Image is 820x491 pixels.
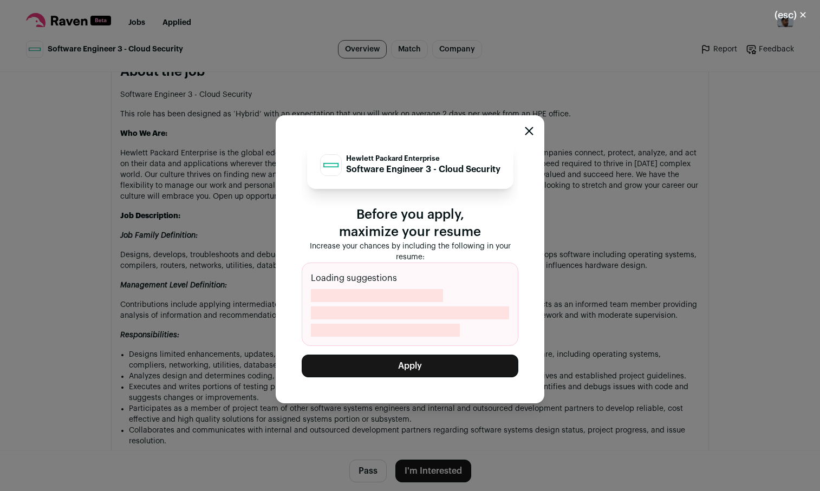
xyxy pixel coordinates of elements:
[321,155,341,175] img: 841e9c558b8882e15a7c28ada3d396a58bec380d3632d258217f918c9bbaa3d8.jpg
[346,163,500,176] p: Software Engineer 3 - Cloud Security
[302,263,518,346] div: Loading suggestions
[302,355,518,377] button: Apply
[302,241,518,263] p: Increase your chances by including the following in your resume:
[525,127,533,135] button: Close modal
[346,154,500,163] p: Hewlett Packard Enterprise
[762,3,820,27] button: Close modal
[302,206,518,241] p: Before you apply, maximize your resume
